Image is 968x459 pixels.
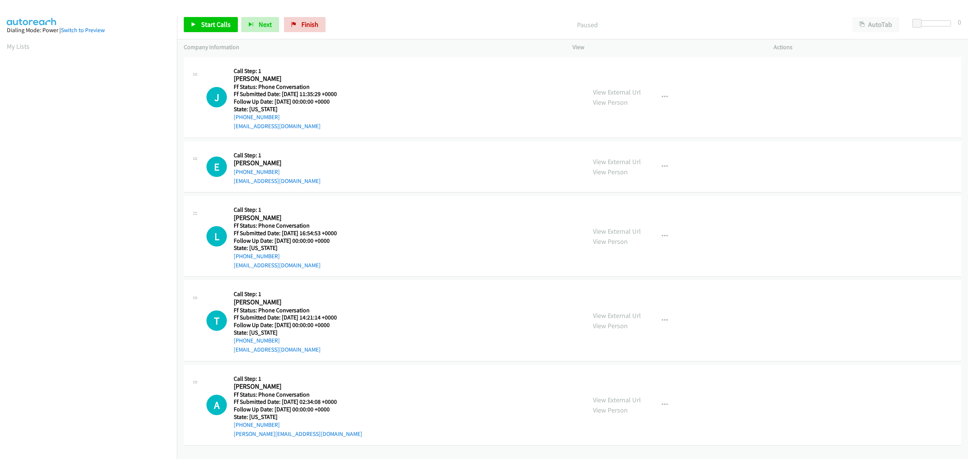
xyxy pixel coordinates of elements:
[234,177,321,185] a: [EMAIL_ADDRESS][DOMAIN_NAME]
[234,244,346,252] h5: State: [US_STATE]
[7,58,177,417] iframe: Dialpad
[234,346,321,353] a: [EMAIL_ADDRESS][DOMAIN_NAME]
[234,229,346,237] h5: Ff Submitted Date: [DATE] 16:54:53 +0000
[958,17,961,27] div: 0
[234,406,362,413] h5: Follow Up Date: [DATE] 00:00:00 +0000
[852,17,899,32] button: AutoTab
[234,321,346,329] h5: Follow Up Date: [DATE] 00:00:00 +0000
[234,307,346,314] h5: Ff Status: Phone Conversation
[184,17,238,32] a: Start Calls
[234,382,346,391] h2: [PERSON_NAME]
[593,321,628,330] a: View Person
[259,20,272,29] span: Next
[206,226,227,247] h1: L
[206,87,227,107] div: The call is yet to be attempted
[234,262,321,269] a: [EMAIL_ADDRESS][DOMAIN_NAME]
[234,413,362,421] h5: State: [US_STATE]
[206,87,227,107] h1: J
[774,43,961,52] p: Actions
[201,20,231,29] span: Start Calls
[593,311,641,320] a: View External Url
[234,298,346,307] h2: [PERSON_NAME]
[234,123,321,130] a: [EMAIL_ADDRESS][DOMAIN_NAME]
[593,157,641,166] a: View External Url
[301,20,318,29] span: Finish
[241,17,279,32] button: Next
[234,168,280,175] a: [PHONE_NUMBER]
[7,42,29,51] a: My Lists
[7,26,170,35] div: Dialing Mode: Power |
[61,26,105,34] a: Switch to Preview
[206,226,227,247] div: The call is yet to be attempted
[206,395,227,415] h1: A
[593,237,628,246] a: View Person
[593,98,628,107] a: View Person
[234,206,346,214] h5: Call Step: 1
[593,88,641,96] a: View External Url
[593,167,628,176] a: View Person
[234,113,280,121] a: [PHONE_NUMBER]
[234,314,346,321] h5: Ff Submitted Date: [DATE] 14:21:14 +0000
[234,74,346,83] h2: [PERSON_NAME]
[593,406,628,414] a: View Person
[234,329,346,336] h5: State: [US_STATE]
[234,98,346,105] h5: Follow Up Date: [DATE] 00:00:00 +0000
[234,159,346,167] h2: [PERSON_NAME]
[206,310,227,331] div: The call is yet to be attempted
[234,83,346,91] h5: Ff Status: Phone Conversation
[234,152,346,159] h5: Call Step: 1
[234,105,346,113] h5: State: [US_STATE]
[234,237,346,245] h5: Follow Up Date: [DATE] 00:00:00 +0000
[234,421,280,428] a: [PHONE_NUMBER]
[284,17,326,32] a: Finish
[234,290,346,298] h5: Call Step: 1
[206,157,227,177] h1: E
[916,20,951,26] div: Delay between calls (in seconds)
[234,222,346,229] h5: Ff Status: Phone Conversation
[234,253,280,260] a: [PHONE_NUMBER]
[206,395,227,415] div: The call is yet to be attempted
[234,67,346,75] h5: Call Step: 1
[234,375,362,383] h5: Call Step: 1
[234,90,346,98] h5: Ff Submitted Date: [DATE] 11:35:29 +0000
[206,157,227,177] div: The call is yet to be attempted
[593,395,641,404] a: View External Url
[572,43,760,52] p: View
[234,430,362,437] a: [PERSON_NAME][EMAIL_ADDRESS][DOMAIN_NAME]
[234,337,280,344] a: [PHONE_NUMBER]
[336,20,839,30] p: Paused
[593,227,641,236] a: View External Url
[184,43,559,52] p: Company Information
[234,214,346,222] h2: [PERSON_NAME]
[234,398,362,406] h5: Ff Submitted Date: [DATE] 02:34:08 +0000
[234,391,362,399] h5: Ff Status: Phone Conversation
[206,310,227,331] h1: T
